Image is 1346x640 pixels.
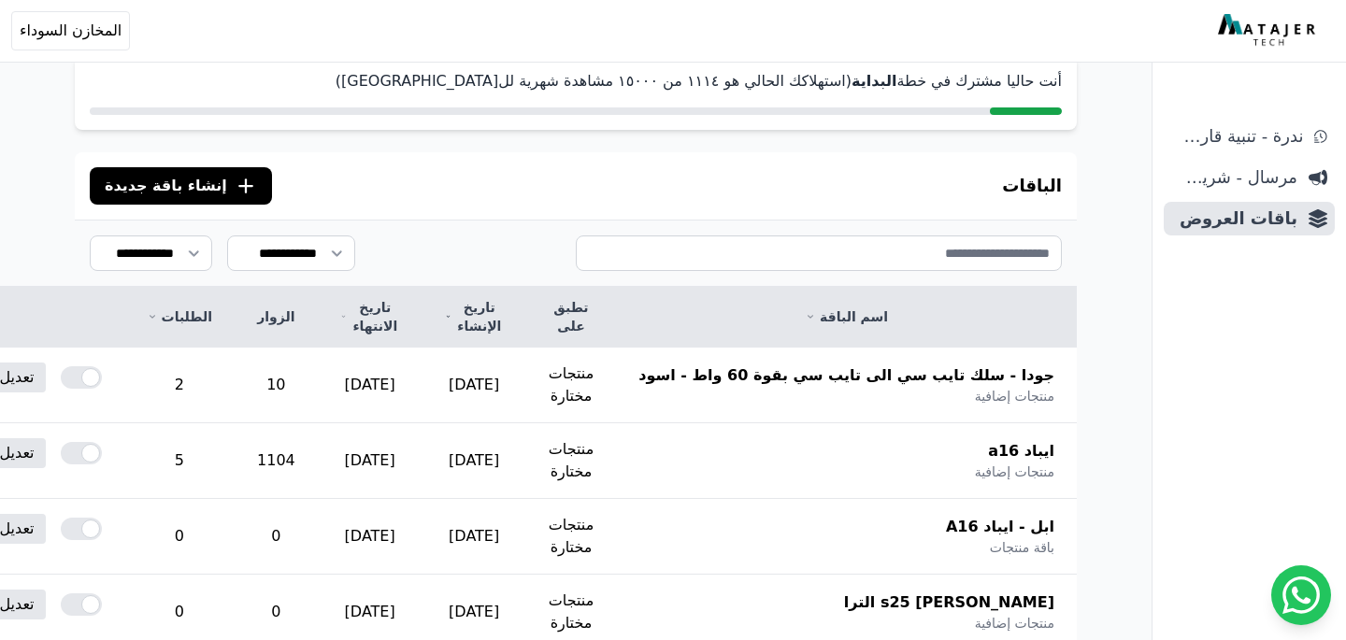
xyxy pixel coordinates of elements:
span: باقات العروض [1171,206,1297,232]
td: [DATE] [422,348,526,423]
th: تطبق على [526,287,617,348]
span: مرسال - شريط دعاية [1171,164,1297,191]
span: [PERSON_NAME] s25 الترا [844,591,1054,614]
td: منتجات مختارة [526,499,617,575]
span: ابل - ايباد A16 [946,516,1054,538]
td: [DATE] [318,348,422,423]
td: 2 [124,348,235,423]
td: 0 [235,499,318,575]
span: ايباد a16 [988,440,1054,462]
td: 10 [235,348,318,423]
td: 5 [124,423,235,499]
a: اسم الباقة [638,307,1054,326]
strong: البداية [852,72,896,90]
td: [DATE] [318,423,422,499]
h3: الباقات [1002,173,1062,199]
td: [DATE] [318,499,422,575]
span: منتجات إضافية [975,462,1054,481]
td: منتجات مختارة [526,423,617,499]
button: إنشاء باقة جديدة [90,167,272,205]
a: تاريخ الإنشاء [445,298,504,335]
span: إنشاء باقة جديدة [105,175,227,197]
a: تاريخ الانتهاء [340,298,400,335]
td: 0 [124,499,235,575]
span: المخازن السوداء [20,20,122,42]
td: 1104 [235,423,318,499]
span: ندرة - تنبية قارب علي النفاذ [1171,123,1303,149]
th: الزوار [235,287,318,348]
span: جودا - سلك تايب سي الى تايب سي بقوة 60 واط - اسود [638,364,1054,387]
td: [DATE] [422,499,526,575]
span: منتجات إضافية [975,614,1054,633]
button: المخازن السوداء [11,11,130,50]
p: أنت حاليا مشترك في خطة (استهلاكك الحالي هو ١١١٤ من ١٥۰۰۰ مشاهدة شهرية لل[GEOGRAPHIC_DATA]) [90,70,1062,92]
td: منتجات مختارة [526,348,617,423]
span: منتجات إضافية [975,387,1054,405]
img: MatajerTech Logo [1218,14,1320,48]
span: باقة منتجات [990,538,1054,557]
a: الطلبات [147,307,212,326]
td: [DATE] [422,423,526,499]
